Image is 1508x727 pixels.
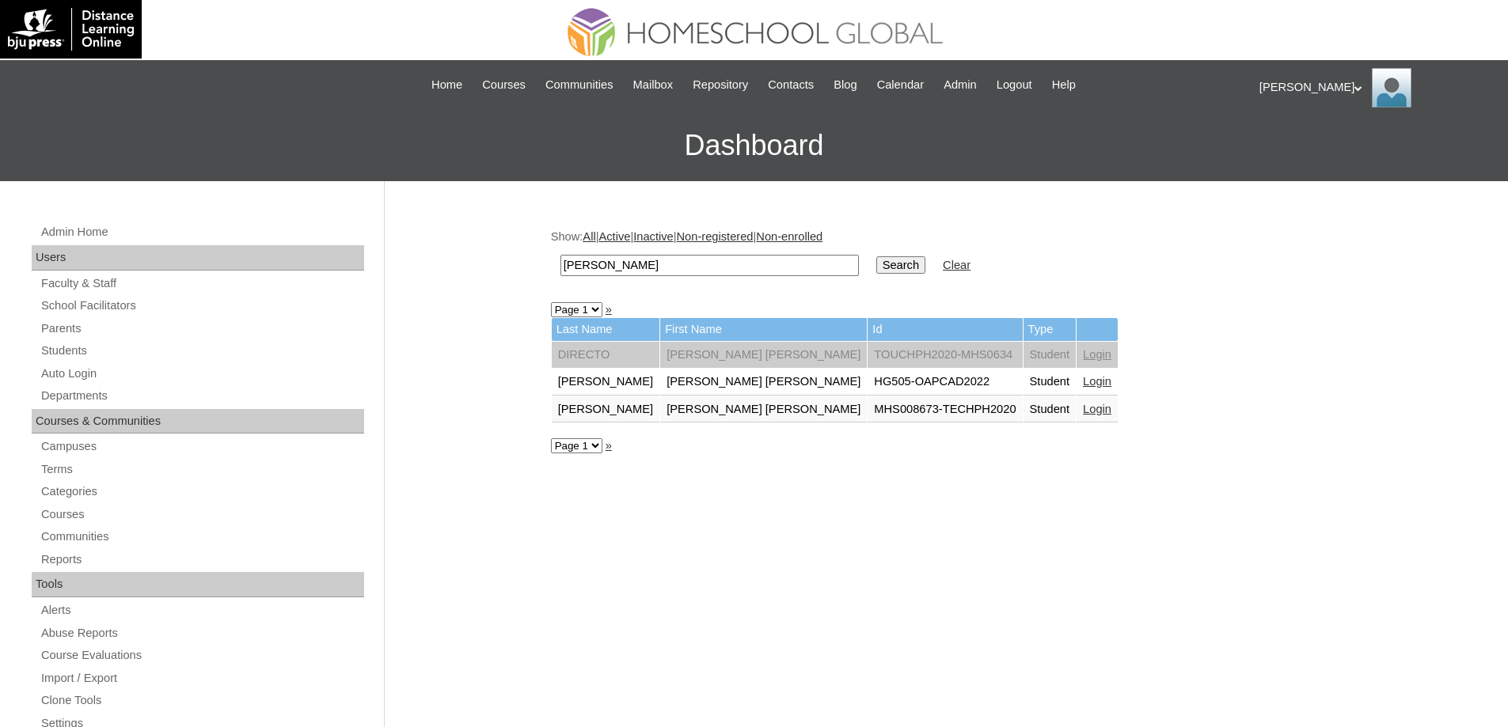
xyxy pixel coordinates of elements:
[677,230,754,243] a: Non-registered
[32,409,364,434] div: Courses & Communities
[660,396,867,423] td: [PERSON_NAME] [PERSON_NAME]
[834,76,857,94] span: Blog
[826,76,864,94] a: Blog
[633,230,674,243] a: Inactive
[868,342,1022,369] td: TOUCHPH2020-MHS0634
[40,386,364,406] a: Departments
[1083,348,1111,361] a: Login
[625,76,682,94] a: Mailbox
[989,76,1040,94] a: Logout
[40,691,364,710] a: Clone Tools
[868,369,1022,396] td: HG505-OAPCAD2022
[944,76,977,94] span: Admin
[40,437,364,456] a: Campuses
[431,76,462,94] span: Home
[474,76,534,94] a: Courses
[997,76,1032,94] span: Logout
[1044,76,1084,94] a: Help
[40,482,364,502] a: Categories
[40,364,364,384] a: Auto Login
[40,668,364,688] a: Import / Export
[552,318,660,341] td: Last Name
[1024,318,1077,341] td: Type
[40,222,364,242] a: Admin Home
[877,76,924,94] span: Calendar
[598,230,630,243] a: Active
[606,439,612,452] a: »
[868,318,1022,341] td: Id
[560,255,859,276] input: Search
[1024,396,1077,423] td: Student
[537,76,621,94] a: Communities
[552,342,660,369] td: DIRECTO
[40,296,364,316] a: School Facilitators
[756,230,822,243] a: Non-enrolled
[482,76,526,94] span: Courses
[768,76,814,94] span: Contacts
[1052,76,1076,94] span: Help
[40,646,364,665] a: Course Evaluations
[660,318,867,341] td: First Name
[606,303,612,316] a: »
[869,76,932,94] a: Calendar
[32,572,364,597] div: Tools
[40,623,364,643] a: Abuse Reports
[8,110,1500,181] h3: Dashboard
[685,76,756,94] a: Repository
[583,230,595,243] a: All
[936,76,985,94] a: Admin
[40,550,364,570] a: Reports
[876,256,925,274] input: Search
[868,396,1022,423] td: MHS008673-TECHPH2020
[660,342,867,369] td: [PERSON_NAME] [PERSON_NAME]
[760,76,822,94] a: Contacts
[1259,68,1492,108] div: [PERSON_NAME]
[545,76,613,94] span: Communities
[32,245,364,271] div: Users
[40,460,364,479] a: Terms
[40,341,364,361] a: Students
[552,396,660,423] td: [PERSON_NAME]
[551,229,1335,285] div: Show: | | | |
[40,600,364,620] a: Alerts
[424,76,470,94] a: Home
[1024,342,1077,369] td: Student
[40,319,364,339] a: Parents
[8,8,134,51] img: logo-white.png
[693,76,748,94] span: Repository
[552,369,660,396] td: [PERSON_NAME]
[40,274,364,293] a: Faculty & Staff
[40,505,364,524] a: Courses
[1372,68,1411,108] img: Ariane Ebuen
[1024,369,1077,396] td: Student
[943,259,971,271] a: Clear
[1083,375,1111,388] a: Login
[633,76,674,94] span: Mailbox
[40,527,364,547] a: Communities
[1083,403,1111,415] a: Login
[660,369,867,396] td: [PERSON_NAME] [PERSON_NAME]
